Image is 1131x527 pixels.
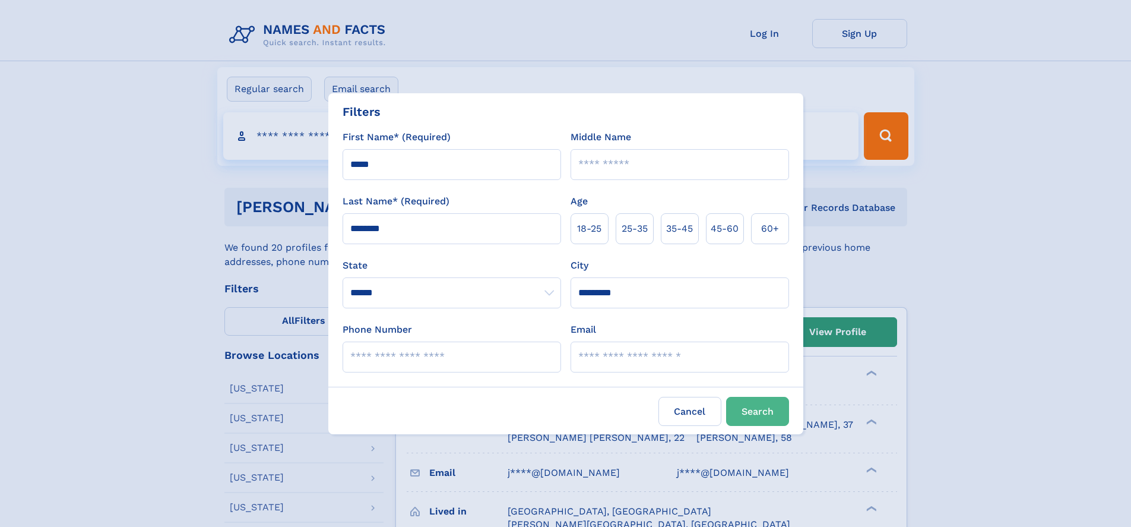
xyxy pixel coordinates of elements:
label: Age [571,194,588,209]
label: Email [571,323,596,337]
label: Cancel [658,397,721,426]
label: Phone Number [343,323,412,337]
label: City [571,258,588,273]
span: 25‑35 [622,222,648,236]
label: State [343,258,561,273]
span: 35‑45 [666,222,693,236]
label: Middle Name [571,130,631,144]
div: Filters [343,103,381,121]
span: 45‑60 [711,222,739,236]
label: Last Name* (Required) [343,194,449,209]
span: 18‑25 [577,222,601,236]
span: 60+ [761,222,779,236]
label: First Name* (Required) [343,130,451,144]
button: Search [726,397,789,426]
